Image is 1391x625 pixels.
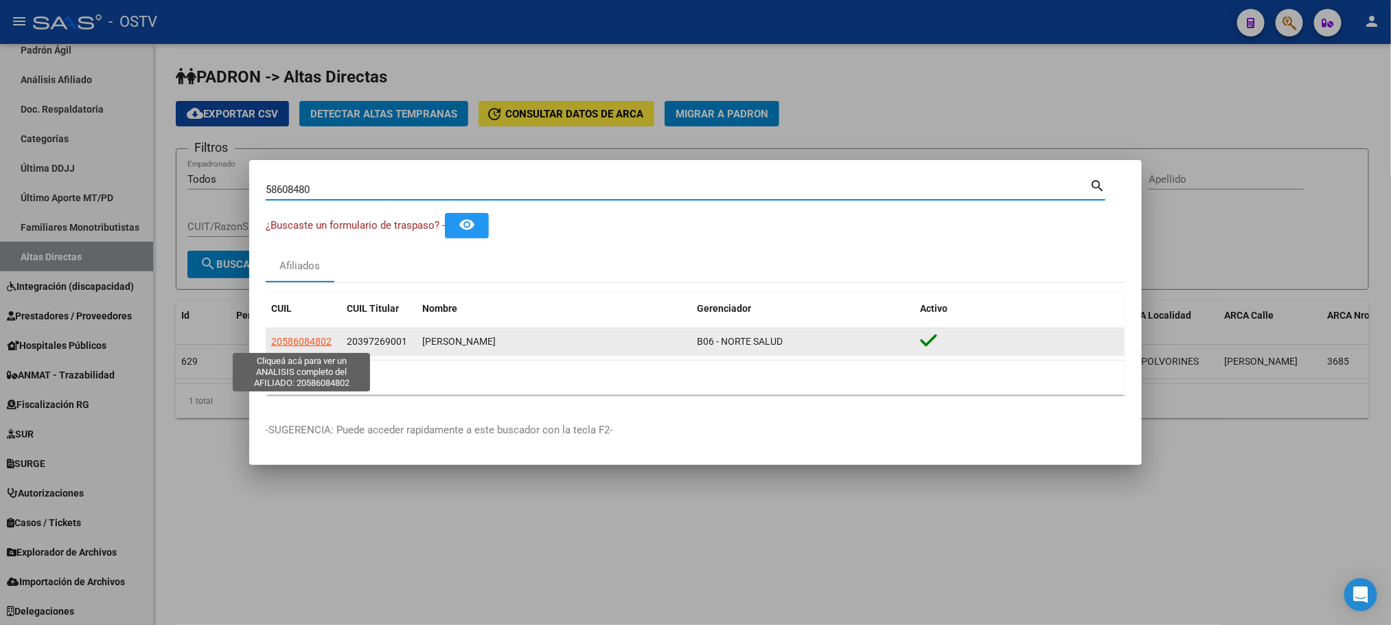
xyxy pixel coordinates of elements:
datatable-header-cell: Gerenciador [691,294,915,323]
mat-icon: remove_red_eye [459,216,475,233]
span: ¿Buscaste un formulario de traspaso? - [266,219,445,231]
datatable-header-cell: Activo [915,294,1125,323]
datatable-header-cell: CUIL Titular [341,294,417,323]
div: Open Intercom Messenger [1344,578,1377,611]
datatable-header-cell: Nombre [417,294,691,323]
span: 20586084802 [271,336,332,347]
span: CUIL Titular [347,303,399,314]
div: Afiliados [280,258,321,274]
span: Activo [921,303,948,314]
span: Gerenciador [697,303,751,314]
span: Nombre [422,303,457,314]
mat-icon: search [1090,177,1105,193]
span: B06 - NORTE SALUD [697,336,783,347]
p: -SUGERENCIA: Puede acceder rapidamente a este buscador con la tecla F2- [266,422,1125,438]
datatable-header-cell: CUIL [266,294,341,323]
span: CUIL [271,303,292,314]
div: 1 total [266,361,1125,395]
span: 20397269001 [347,336,407,347]
div: [PERSON_NAME] [422,334,686,350]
